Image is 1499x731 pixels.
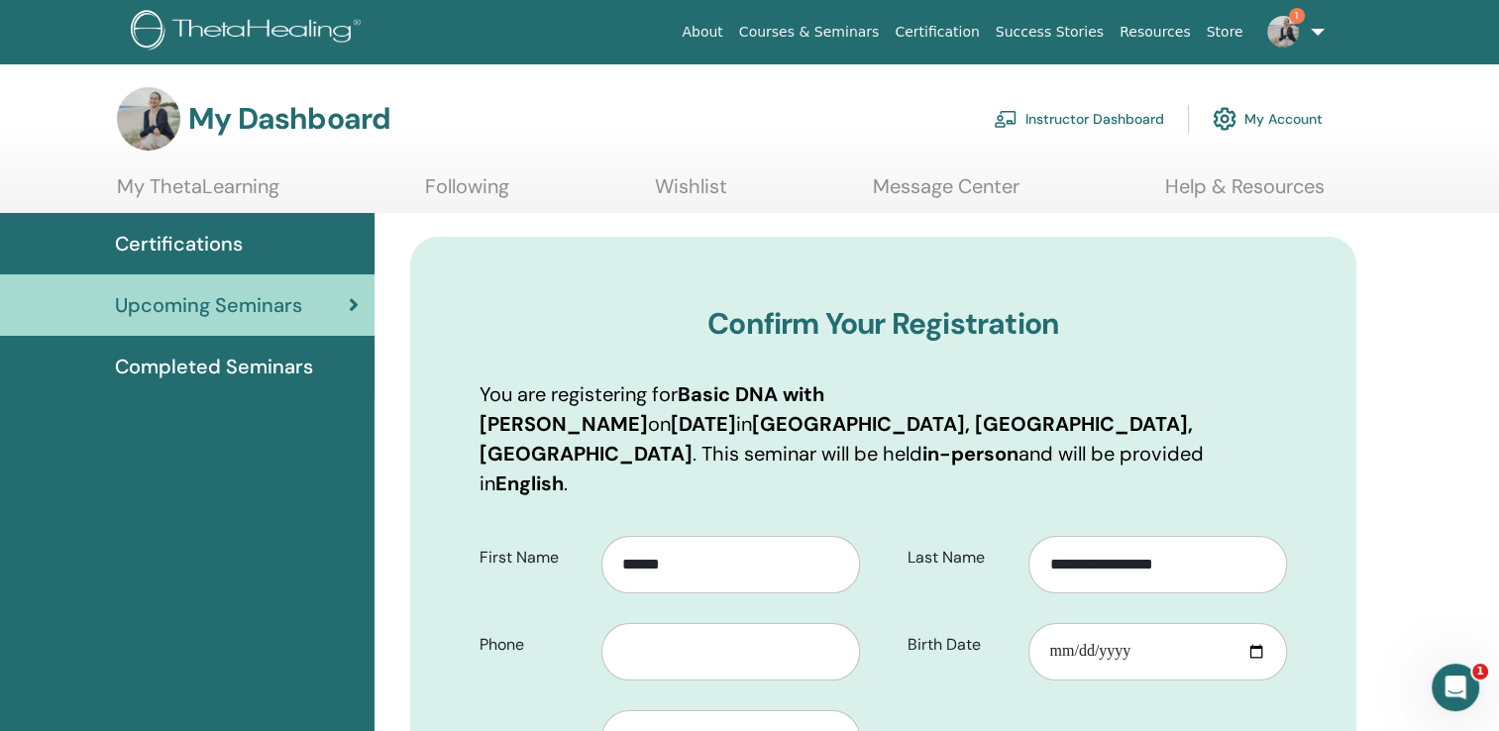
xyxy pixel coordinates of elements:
[1199,14,1251,51] a: Store
[131,10,368,54] img: logo.png
[893,626,1029,664] label: Birth Date
[1112,14,1199,51] a: Resources
[873,174,1019,213] a: Message Center
[117,87,180,151] img: default.jpg
[1267,16,1299,48] img: default.jpg
[117,174,279,213] a: My ThetaLearning
[988,14,1112,51] a: Success Stories
[887,14,987,51] a: Certification
[1165,174,1325,213] a: Help & Resources
[115,290,302,320] span: Upcoming Seminars
[480,306,1287,342] h3: Confirm Your Registration
[1472,664,1488,679] span: 1
[480,379,1287,498] p: You are registering for on in . This seminar will be held and will be provided in .
[994,110,1017,128] img: chalkboard-teacher.svg
[480,411,1193,467] b: [GEOGRAPHIC_DATA], [GEOGRAPHIC_DATA], [GEOGRAPHIC_DATA]
[1213,102,1236,136] img: cog.svg
[465,626,601,664] label: Phone
[115,352,313,381] span: Completed Seminars
[893,539,1029,576] label: Last Name
[1432,664,1479,711] iframe: Intercom live chat
[922,441,1018,467] b: in-person
[671,411,736,437] b: [DATE]
[674,14,730,51] a: About
[1289,8,1305,24] span: 1
[425,174,509,213] a: Following
[731,14,888,51] a: Courses & Seminars
[994,97,1164,141] a: Instructor Dashboard
[1213,97,1323,141] a: My Account
[655,174,727,213] a: Wishlist
[188,101,390,137] h3: My Dashboard
[115,229,243,259] span: Certifications
[495,470,564,496] b: English
[465,539,601,576] label: First Name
